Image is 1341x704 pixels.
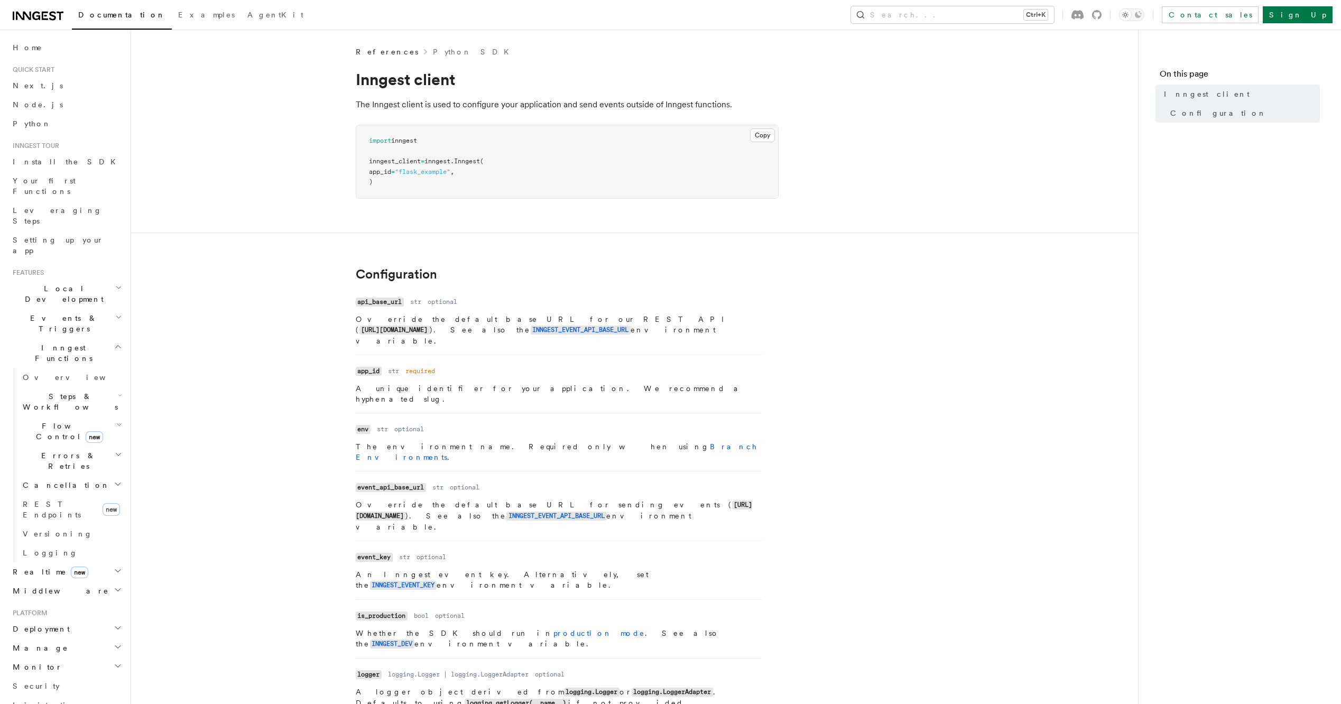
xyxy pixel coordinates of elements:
code: event_api_base_url [356,483,426,492]
a: Overview [19,368,124,387]
button: Search...Ctrl+K [851,6,1054,23]
p: Whether the SDK should run in . See also the environment variable. [356,628,762,650]
button: Local Development [8,279,124,309]
span: Monitor [8,662,62,672]
p: The environment name. Required only when using . [356,441,762,462]
code: INNGEST_EVENT_API_BASE_URL [531,326,631,335]
code: is_production [356,612,408,620]
a: Logging [19,543,124,562]
button: Cancellation [19,476,124,495]
p: Override the default base URL for sending events ( ). See also the environment variable. [356,499,762,532]
button: Copy [750,128,775,142]
p: Override the default base URL for our REST API ( ). See also the environment variable. [356,314,762,346]
dd: optional [435,612,465,620]
span: REST Endpoints [23,500,81,519]
span: Errors & Retries [19,450,115,471]
a: Sign Up [1263,6,1333,23]
dd: optional [428,298,457,306]
code: env [356,425,371,434]
span: inngest [424,158,450,165]
a: Setting up your app [8,230,124,260]
span: Local Development [8,283,115,304]
code: event_key [356,553,393,562]
a: Security [8,677,124,696]
span: app_id [369,168,391,175]
span: Inngest client [1164,89,1250,99]
a: Configuration [1166,104,1320,123]
a: Documentation [72,3,172,30]
span: = [421,158,424,165]
span: = [391,168,395,175]
span: . [450,158,454,165]
code: INNGEST_EVENT_KEY [370,581,437,590]
span: Cancellation [19,480,110,490]
a: Versioning [19,524,124,543]
a: production mode [553,629,645,637]
span: Deployment [8,624,70,634]
a: INNGEST_EVENT_KEY [370,581,437,589]
code: logger [356,670,382,679]
button: Realtimenew [8,562,124,581]
span: Versioning [23,530,93,538]
span: , [450,168,454,175]
p: A unique identifier for your application. We recommend a hyphenated slug. [356,383,762,404]
span: Flow Control [19,421,116,442]
button: Events & Triggers [8,309,124,338]
span: Platform [8,609,48,617]
span: ) [369,178,373,186]
code: INNGEST_EVENT_API_BASE_URL [506,512,606,521]
span: inngest_client [369,158,421,165]
code: INNGEST_DEV [370,640,414,649]
dd: optional [535,670,565,679]
a: Python [8,114,124,133]
span: Overview [23,373,132,382]
dd: optional [450,483,479,492]
button: Steps & Workflows [19,387,124,416]
button: Errors & Retries [19,446,124,476]
button: Flow Controlnew [19,416,124,446]
button: Middleware [8,581,124,600]
span: Configuration [1170,108,1266,118]
a: Node.js [8,95,124,114]
button: Toggle dark mode [1119,8,1144,21]
dd: optional [417,553,446,561]
span: Events & Triggers [8,313,115,334]
a: Home [8,38,124,57]
span: Inngest tour [8,142,59,150]
a: Install the SDK [8,152,124,171]
a: INNGEST_EVENT_API_BASE_URL [531,326,631,334]
button: Inngest Functions [8,338,124,368]
span: inngest [391,137,417,144]
span: AgentKit [247,11,303,19]
span: Features [8,268,44,277]
span: Home [13,42,42,53]
span: new [103,503,120,516]
span: new [71,567,88,578]
dd: str [432,483,443,492]
span: Steps & Workflows [19,391,118,412]
button: Deployment [8,619,124,638]
code: [URL][DOMAIN_NAME] [359,326,430,335]
span: Middleware [8,586,109,596]
a: INNGEST_EVENT_API_BASE_URL [506,512,606,520]
a: REST Endpointsnew [19,495,124,524]
a: Configuration [356,267,437,282]
span: Logging [23,549,78,557]
h1: Inngest client [356,70,779,89]
code: app_id [356,367,382,376]
code: api_base_url [356,298,404,307]
a: Leveraging Steps [8,201,124,230]
span: Your first Functions [13,177,76,196]
span: import [369,137,391,144]
span: Examples [178,11,235,19]
span: Install the SDK [13,158,122,166]
h4: On this page [1160,68,1320,85]
dd: str [399,553,410,561]
dd: str [388,367,399,375]
span: Node.js [13,100,63,109]
a: AgentKit [241,3,310,29]
a: Next.js [8,76,124,95]
dd: optional [394,425,424,433]
dd: bool [414,612,429,620]
span: Inngest [454,158,480,165]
